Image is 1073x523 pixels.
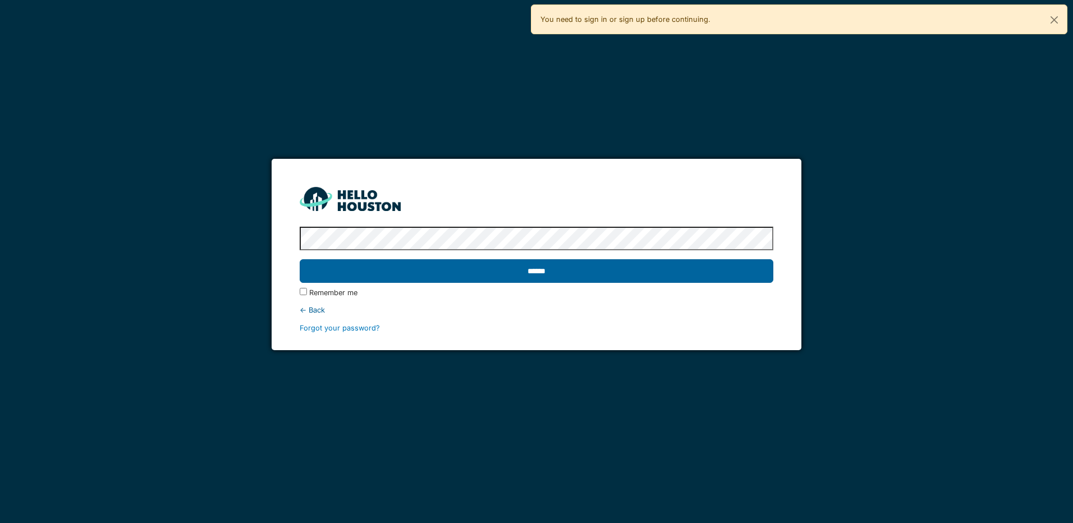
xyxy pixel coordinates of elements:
div: ← Back [300,305,773,315]
img: HH_line-BYnF2_Hg.png [300,187,401,211]
button: Close [1042,5,1067,35]
div: You need to sign in or sign up before continuing. [531,4,1067,34]
label: Remember me [309,287,357,298]
a: Forgot your password? [300,324,380,332]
